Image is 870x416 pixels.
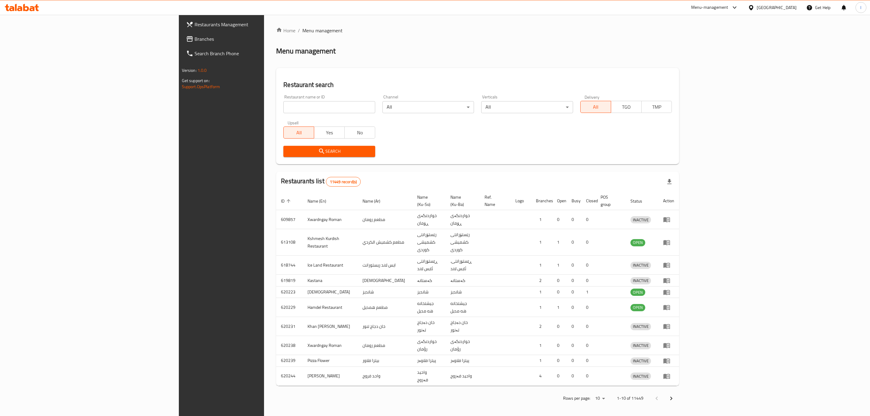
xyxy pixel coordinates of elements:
[630,216,651,223] span: INACTIVE
[182,83,220,91] a: Support.OpsPlatform
[303,286,358,298] td: [DEMOGRAPHIC_DATA]
[303,275,358,286] td: Kastana
[663,289,674,296] div: Menu
[567,192,581,210] th: Busy
[288,148,370,155] span: Search
[358,298,412,317] td: مطعم همديل
[531,275,552,286] td: 2
[182,66,197,74] span: Version:
[358,229,412,256] td: مطعم كشميش الكردي
[195,50,319,57] span: Search Branch Phone
[614,103,639,111] span: TGO
[757,4,797,11] div: [GEOGRAPHIC_DATA]
[630,323,651,330] div: INACTIVE
[552,298,567,317] td: 1
[362,197,388,205] span: Name (Ar)
[581,286,596,298] td: 1
[358,317,412,336] td: خان دجاج تنور
[663,261,674,269] div: Menu
[303,317,358,336] td: Khan [PERSON_NAME]
[358,210,412,229] td: مطعم رومان
[276,27,679,34] nav: breadcrumb
[288,120,299,125] label: Upsell
[567,336,581,355] td: 0
[358,336,412,355] td: مطعم رومان
[446,317,480,336] td: خان دەجاج تەنور
[412,355,446,367] td: پیتزا فلاوەر
[276,192,679,386] table: enhanced table
[358,355,412,367] td: بيتزا فلاور
[567,210,581,229] td: 0
[531,210,552,229] td: 1
[630,357,651,364] span: INACTIVE
[531,355,552,367] td: 1
[446,336,480,355] td: خواردنگەی رؤمان
[552,256,567,275] td: 1
[446,355,480,367] td: پیتزا فلاوەر
[585,95,600,99] label: Delivery
[531,192,552,210] th: Branches
[308,197,334,205] span: Name (En)
[358,286,412,298] td: شانديز
[198,66,207,74] span: 1.0.0
[531,366,552,386] td: 4
[344,126,375,139] button: No
[581,275,596,286] td: 0
[663,373,674,380] div: Menu
[347,128,373,137] span: No
[552,229,567,256] td: 1
[531,256,552,275] td: 1
[317,128,342,137] span: Yes
[286,128,312,137] span: All
[663,277,674,284] div: Menu
[326,179,360,185] span: 11449 record(s)
[531,317,552,336] td: 2
[630,262,651,269] span: INACTIVE
[412,256,446,275] td: ڕێستۆرانتی ئایس لاند
[644,103,670,111] span: TMP
[567,286,581,298] td: 0
[552,210,567,229] td: 0
[531,336,552,355] td: 1
[552,336,567,355] td: 0
[581,336,596,355] td: 0
[412,229,446,256] td: رێستۆرانتی کشمیشى كوردى
[412,275,446,286] td: کەستانە
[446,286,480,298] td: شانديز
[382,101,474,113] div: All
[664,391,678,406] button: Next page
[658,192,679,210] th: Action
[630,216,651,223] div: INACTIVE
[663,239,674,246] div: Menu
[641,101,672,113] button: TMP
[552,286,567,298] td: 0
[412,336,446,355] td: خواردنگەی رؤمان
[303,355,358,367] td: Pizza Flower
[283,146,375,157] button: Search
[326,177,361,187] div: Total records count
[663,304,674,311] div: Menu
[611,101,642,113] button: TGO
[580,101,611,113] button: All
[663,342,674,349] div: Menu
[630,239,645,246] div: OPEN
[303,336,358,355] td: Xwardngay Roman
[630,289,645,296] div: OPEN
[581,210,596,229] td: 0
[662,174,677,189] div: Export file
[446,210,480,229] td: خواردنگەی ڕۆمان
[630,342,651,349] span: INACTIVE
[630,239,645,246] span: OPEN
[358,366,412,386] td: واحد فروج
[450,194,472,208] span: Name (Ku-Ba)
[303,256,358,275] td: Ice Land Restaurant
[552,275,567,286] td: 0
[581,256,596,275] td: 0
[485,194,503,208] span: Ref. Name
[281,197,292,205] span: ID
[567,275,581,286] td: 0
[303,229,358,256] td: Kshmesh Kurdish Restaurant
[446,275,480,286] td: کەستانە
